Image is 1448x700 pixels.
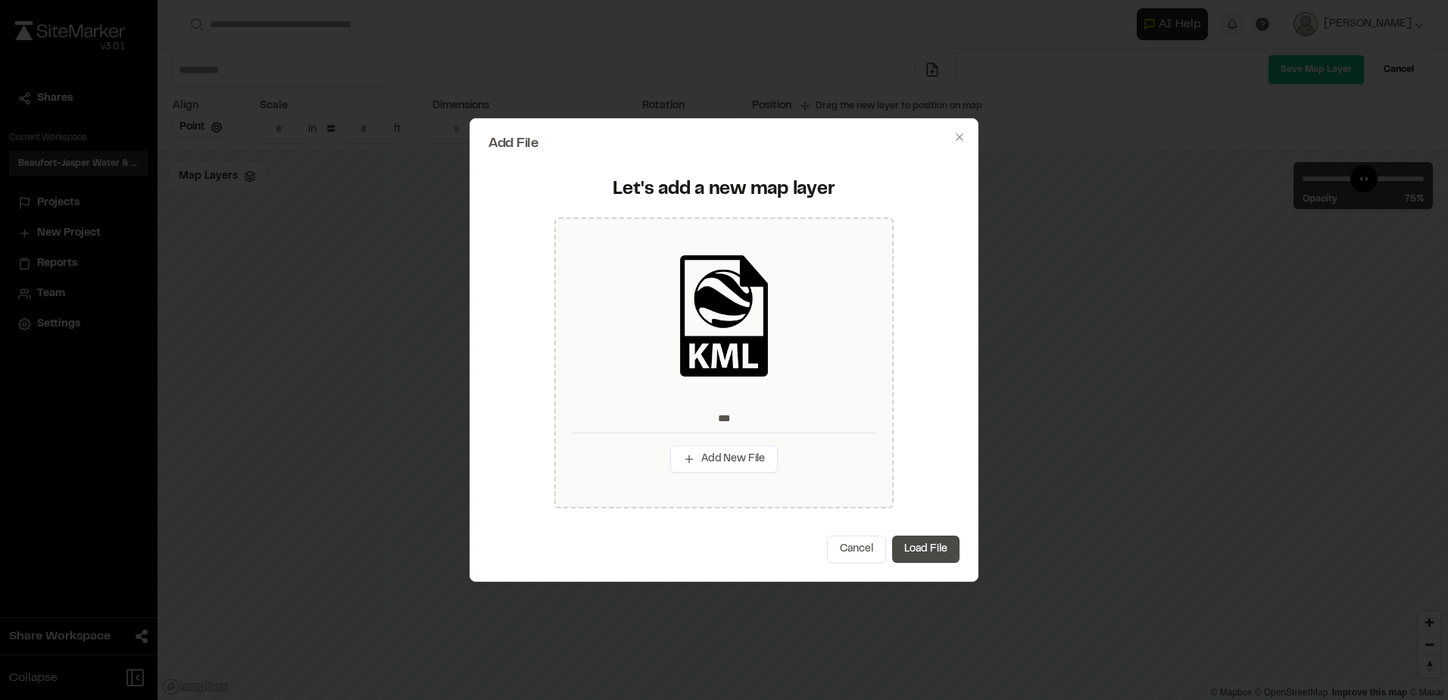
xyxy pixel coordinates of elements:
button: Add New File [670,445,778,473]
img: kml_black_icon.png [663,255,785,377]
button: Cancel [827,536,886,563]
div: Add New File [554,217,894,508]
h2: Add File [488,137,960,151]
button: Load File [892,536,960,563]
div: Let's add a new map layer [498,178,950,202]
